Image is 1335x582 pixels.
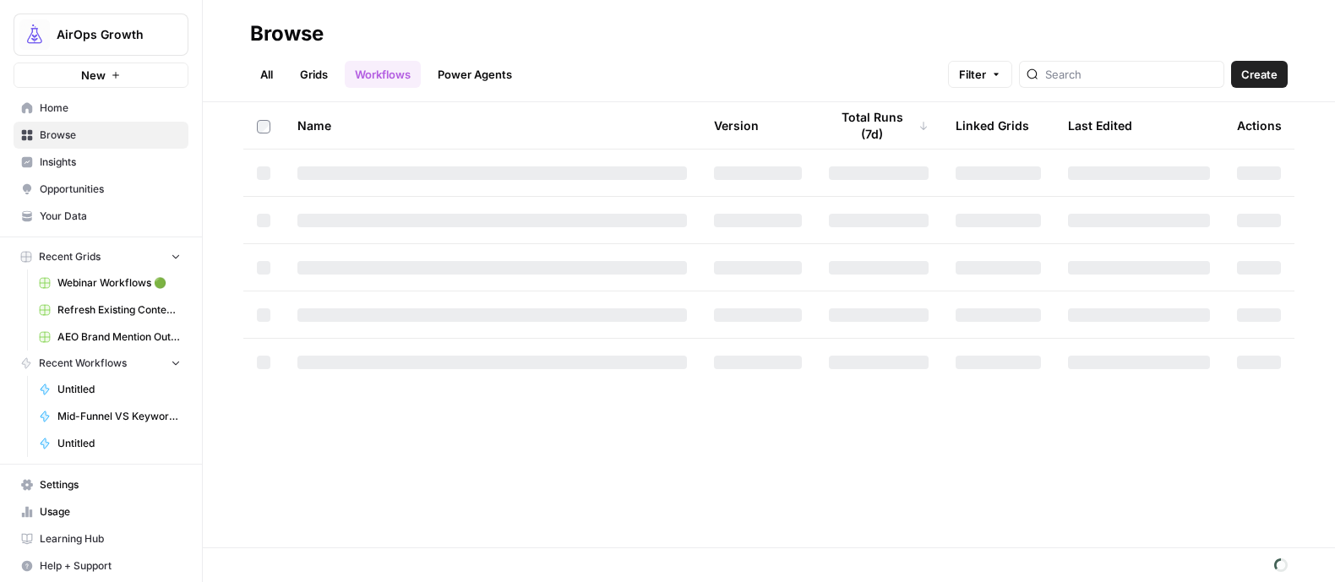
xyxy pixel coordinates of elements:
[829,102,929,149] div: Total Runs (7d)
[40,182,181,197] span: Opportunities
[1241,66,1278,83] span: Create
[40,209,181,224] span: Your Data
[948,61,1012,88] button: Filter
[14,525,188,552] a: Learning Hub
[14,95,188,122] a: Home
[40,101,181,116] span: Home
[39,249,101,264] span: Recent Grids
[14,498,188,525] a: Usage
[1237,102,1282,149] div: Actions
[956,102,1029,149] div: Linked Grids
[14,244,188,269] button: Recent Grids
[428,61,522,88] a: Power Agents
[19,19,50,50] img: AirOps Growth Logo
[40,128,181,143] span: Browse
[31,324,188,351] a: AEO Brand Mention Outreach
[1231,61,1288,88] button: Create
[39,356,127,371] span: Recent Workflows
[57,302,181,318] span: Refresh Existing Content (1)
[40,531,181,547] span: Learning Hub
[297,102,687,149] div: Name
[14,122,188,149] a: Browse
[1068,102,1132,149] div: Last Edited
[31,296,188,324] a: Refresh Existing Content (1)
[57,409,181,424] span: Mid-Funnel VS Keyword Research
[40,504,181,519] span: Usage
[81,67,106,84] span: New
[40,558,181,574] span: Help + Support
[31,269,188,296] a: Webinar Workflows 🟢
[14,14,188,56] button: Workspace: AirOps Growth
[40,477,181,492] span: Settings
[14,552,188,579] button: Help + Support
[40,155,181,170] span: Insights
[345,61,421,88] a: Workflows
[1045,66,1217,83] input: Search
[14,351,188,376] button: Recent Workflows
[14,63,188,88] button: New
[714,102,759,149] div: Version
[250,20,324,47] div: Browse
[250,61,283,88] a: All
[57,26,159,43] span: AirOps Growth
[57,275,181,291] span: Webinar Workflows 🟢
[959,66,986,83] span: Filter
[290,61,338,88] a: Grids
[31,430,188,457] a: Untitled
[14,149,188,176] a: Insights
[31,376,188,403] a: Untitled
[14,203,188,230] a: Your Data
[14,176,188,203] a: Opportunities
[14,471,188,498] a: Settings
[57,436,181,451] span: Untitled
[57,329,181,345] span: AEO Brand Mention Outreach
[57,382,181,397] span: Untitled
[31,403,188,430] a: Mid-Funnel VS Keyword Research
